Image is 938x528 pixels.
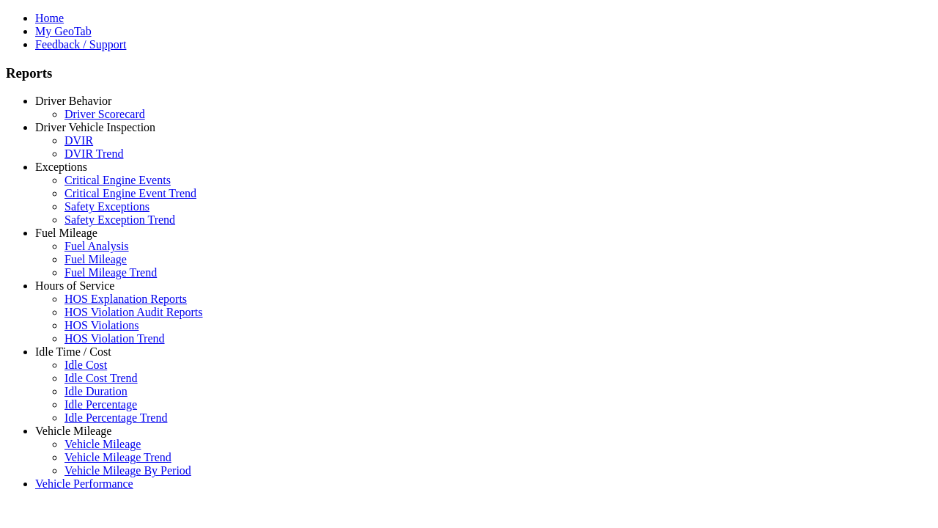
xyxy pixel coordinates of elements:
a: DVIR [64,134,93,147]
a: Idle Percentage [64,398,137,411]
a: Vehicle Mileage Trend [64,451,171,463]
a: HOS Violation Audit Reports [64,306,203,318]
a: Safety Exception Trend [64,213,175,226]
a: Driver Scorecard [64,108,145,120]
a: Idle Percentage Trend [64,411,167,424]
a: Vehicle Mileage [35,425,111,437]
a: Driver Behavior [35,95,111,107]
a: HOS Explanation Reports [64,293,187,305]
a: Vehicle Performance [35,477,133,490]
a: Fuel Analysis [64,240,129,252]
a: Idle Time / Cost [35,345,111,358]
a: Fuel Mileage [35,227,97,239]
a: Safety Exceptions [64,200,149,213]
a: Vehicle Mileage [64,438,141,450]
a: Idle Cost Trend [64,372,138,384]
a: Exceptions [35,161,87,173]
a: Driver Vehicle Inspection [35,121,155,133]
a: Hours of Service [35,279,114,292]
a: Fuel Mileage [64,253,127,265]
a: My GeoTab [35,25,92,37]
a: Idle Cost [64,359,107,371]
a: HOS Violation Trend [64,332,165,345]
a: Feedback / Support [35,38,126,51]
a: Idle Duration [64,385,128,397]
a: Home [35,12,64,24]
h3: Reports [6,65,932,81]
a: Critical Engine Events [64,174,171,186]
a: HOS Violations [64,319,139,331]
a: Fuel Mileage Trend [64,266,157,279]
a: DVIR Trend [64,147,123,160]
a: Critical Engine Event Trend [64,187,196,199]
a: Vehicle Mileage By Period [64,464,191,477]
